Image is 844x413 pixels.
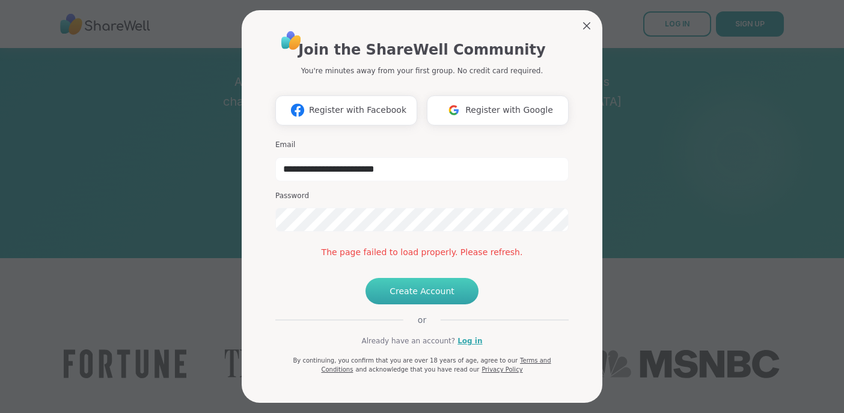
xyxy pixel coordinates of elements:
h3: Password [275,191,569,201]
h3: Email [275,140,569,150]
a: Privacy Policy [482,366,522,373]
span: Register with Google [465,104,553,116]
span: Register with Facebook [309,104,406,116]
button: Register with Google [427,95,569,125]
img: ShareWell Logomark [286,99,309,121]
span: By continuing, you confirm that you are over 18 years of age, agree to our [293,357,518,364]
img: ShareWell Logo [278,27,305,54]
button: Register with Facebook [275,95,417,125]
p: You're minutes away from your first group. No credit card required. [301,65,543,76]
a: Terms and Conditions [321,357,551,373]
span: and acknowledge that you have read our [355,366,479,373]
h1: Join the ShareWell Community [298,39,545,61]
span: or [403,314,441,326]
img: ShareWell Logomark [442,99,465,121]
button: Create Account [365,278,479,304]
div: The page failed to load properly. Please refresh. [275,246,569,259]
span: Already have an account? [361,336,455,346]
a: Log in [457,336,482,346]
span: Create Account [390,285,454,297]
